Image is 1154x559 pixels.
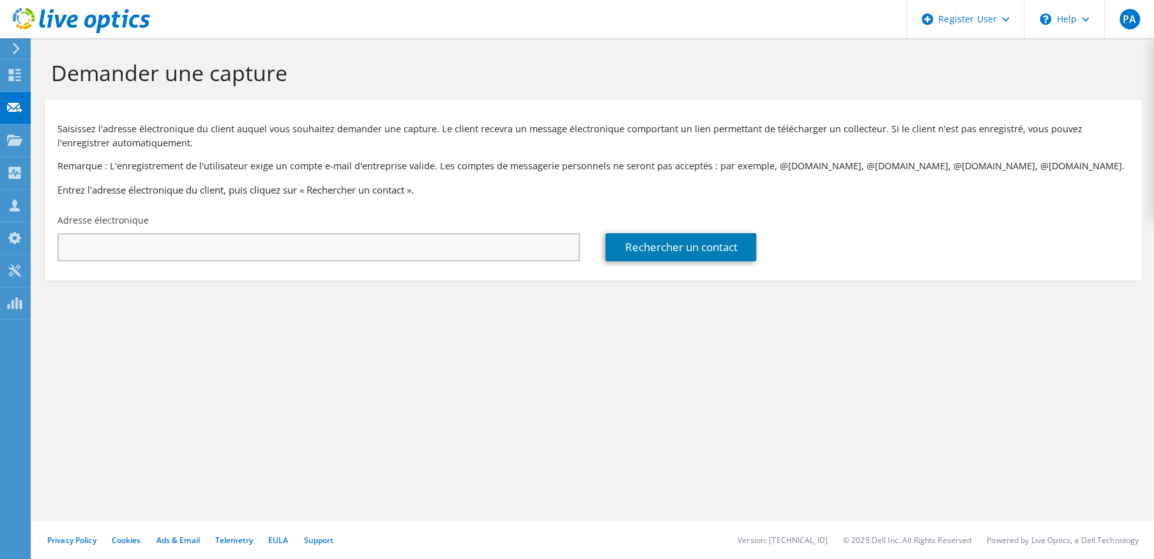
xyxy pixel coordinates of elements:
a: Telemetry [215,535,253,546]
li: © 2025 Dell Inc. All Rights Reserved [843,535,971,546]
a: Rechercher un contact [605,233,756,261]
a: EULA [268,535,288,546]
a: Cookies [112,535,141,546]
svg: \n [1040,13,1051,25]
label: Adresse électronique [57,214,149,227]
h1: Demander une capture [51,59,1128,86]
h3: Entrez l'adresse électronique du client, puis cliquez sur « Rechercher un contact ». [57,183,1128,197]
li: Version: [TECHNICAL_ID] [738,535,828,546]
span: PA [1120,9,1140,29]
li: Powered by Live Optics, a Dell Technology [987,535,1139,546]
p: Saisissez l'adresse électronique du client auquel vous souhaitez demander une capture. Le client ... [57,122,1128,150]
a: Privacy Policy [47,535,96,546]
a: Support [303,535,333,546]
p: Remarque : L'enregistrement de l'utilisateur exige un compte e-mail d'entreprise valide. Les comp... [57,159,1128,173]
a: Ads & Email [156,535,200,546]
